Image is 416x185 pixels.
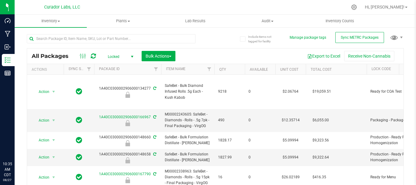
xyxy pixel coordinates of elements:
iframe: Resource center unread badge [18,135,25,143]
span: Production - Ready For Homogenization [370,134,409,146]
a: Item Name [166,67,185,71]
a: Available [250,67,268,72]
button: Export to Excel [303,51,344,61]
a: Audit [231,15,304,27]
iframe: Resource center [6,136,24,155]
span: 0 [249,155,272,160]
span: $416.35 [309,173,329,182]
div: 1A40C0300002906000134277 [93,86,162,98]
span: SafeBet - Bulk Formulation Distillate - [PERSON_NAME] [165,134,211,146]
p: 10:35 AM CDT [3,161,12,178]
button: Receive Non-Cannabis [344,51,394,61]
a: Filter [204,64,214,74]
a: Unit Cost [280,67,298,72]
span: Sync from Compliance System [152,86,156,91]
span: 490 [218,117,241,123]
span: select [50,153,58,162]
span: Hi, [PERSON_NAME]! [365,5,404,9]
span: select [50,116,58,125]
span: All Packages [32,53,75,59]
span: In Sync [76,173,82,181]
div: Ready for COA Test [93,92,162,98]
span: In Sync [76,136,82,144]
span: select [50,173,58,182]
span: Ready for Menu [370,174,409,180]
span: 0 [249,174,272,180]
span: Curador Labs, LLC [44,5,80,10]
span: Inventory [15,18,87,24]
a: Filter [151,64,161,74]
div: Ready for Menu [93,177,162,183]
span: select [50,87,58,96]
span: Sync from Compliance System [152,135,156,139]
span: Action [33,153,50,162]
button: Manage package tags [290,35,326,40]
p: 08/27 [3,178,12,182]
a: Sync Status [69,67,92,71]
span: $19,059.51 [309,87,334,96]
a: 1A40C0300002906000166967 [99,115,151,119]
span: Sync from Compliance System [152,115,156,119]
span: $9,322.64 [309,153,332,162]
span: Ready for COA Test [370,89,409,94]
a: Lock Code [372,67,391,71]
span: 16 [218,174,241,180]
span: 1827.99 [218,155,241,160]
a: Inventory [15,15,87,27]
span: Packaging - Packaged [370,117,409,123]
span: Production - Ready For Homogenization [370,151,409,163]
td: $2.06764 [275,75,306,109]
span: In Sync [76,153,82,162]
inline-svg: Reports [5,70,11,76]
a: 1A40C0300002906000167790 [99,172,151,176]
span: Bulk Actions [146,54,171,59]
div: Actions [32,67,61,72]
span: M00002243605: SafeBet - Diamonds - Rolls - .5g 7pk - Final Packaging - VirgOG [165,112,211,129]
button: Bulk Actions [142,51,175,61]
span: $9,323.56 [309,136,332,145]
div: Packaging - Packaged [93,120,162,126]
span: 0 [249,117,272,123]
inline-svg: Inbound [5,44,11,50]
span: In Sync [76,87,82,96]
inline-svg: Dashboard [5,18,11,24]
span: In Sync [76,116,82,124]
a: Total Cost [311,67,332,72]
span: Audit [232,18,303,24]
span: select [50,136,58,144]
span: SafeBet - Bulk Diamond Infused Rolls .5g Each - Kush Kabob [165,83,211,101]
span: Lab Results [177,18,214,24]
span: Action [33,116,50,125]
span: Include items not tagged for facility [248,34,279,44]
span: Action [33,136,50,144]
input: Search Package ID, Item Name, SKU, Lot or Part Number... [27,34,196,43]
a: Inventory Counts [304,15,376,27]
span: 1828.17 [218,137,241,143]
span: $6,055.00 [309,116,332,125]
a: Filter [84,64,94,74]
td: $5.09994 [275,132,306,149]
span: 0 [249,137,272,143]
inline-svg: Inventory [5,57,11,63]
span: 0 [249,89,272,94]
span: SafeBet - Bulk Formulation Distillate - [PERSON_NAME] [165,151,211,163]
span: Plants [87,18,159,24]
a: Plants [87,15,159,27]
div: Production - Ready For Homogenization [93,140,162,146]
span: Inventory Counts [317,18,362,24]
a: Package ID [99,67,120,71]
span: Sync from Compliance System [152,172,156,176]
span: Action [33,87,50,96]
a: Lab Results [159,15,231,27]
button: Sync METRC Packages [335,32,384,43]
div: 1A40C0300002906000148660 [93,134,162,146]
a: Qty [219,67,226,72]
inline-svg: Manufacturing [5,31,11,37]
span: 9218 [218,89,241,94]
span: Sync METRC Packages [341,35,379,40]
span: Action [33,173,50,182]
td: $5.09994 [275,149,306,166]
div: 1A40C0300002906000148658 [93,151,162,163]
span: Sync from Compliance System [152,152,156,156]
div: Manage settings [350,4,358,10]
